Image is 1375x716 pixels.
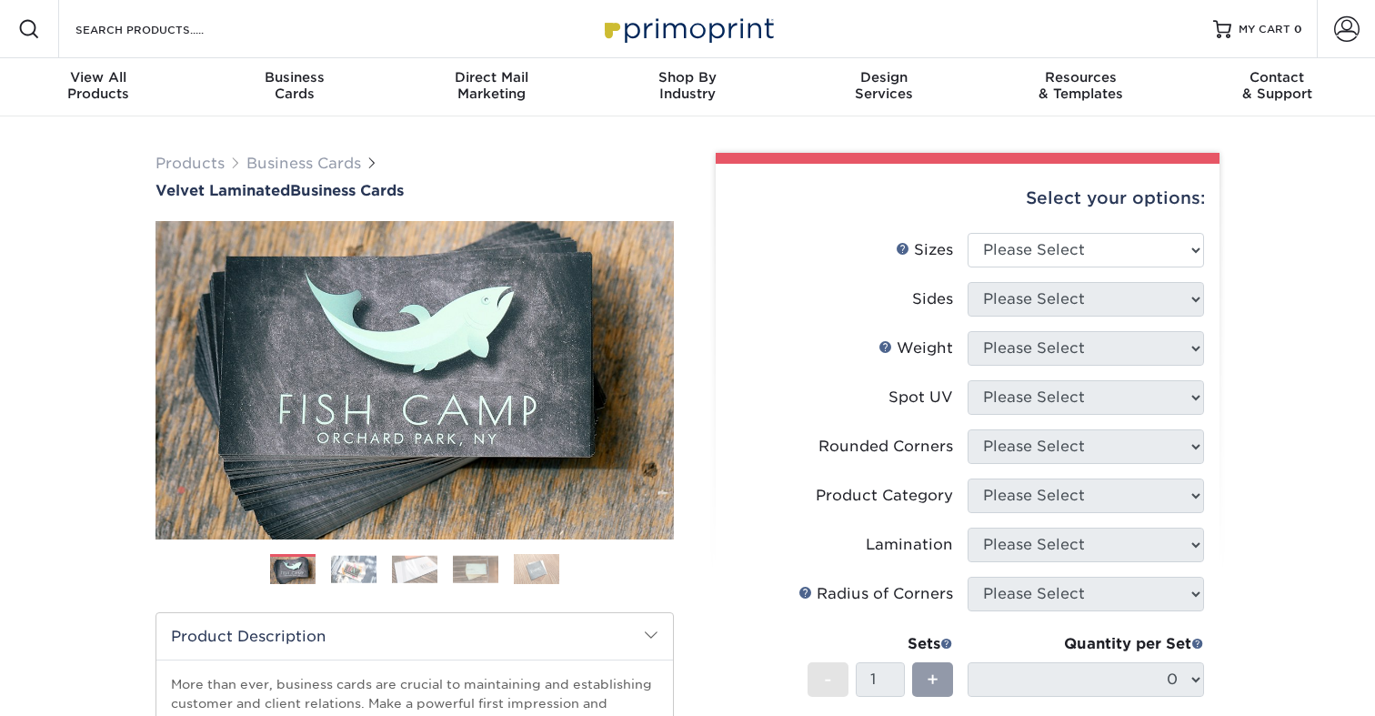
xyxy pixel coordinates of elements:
a: Velvet LaminatedBusiness Cards [156,182,674,199]
span: Design [786,69,982,86]
a: Contact& Support [1179,58,1375,116]
img: Business Cards 03 [392,555,437,583]
span: Direct Mail [393,69,589,86]
div: Select your options: [730,164,1205,233]
a: DesignServices [786,58,982,116]
img: Velvet Laminated 01 [156,121,674,640]
img: Business Cards 02 [331,555,376,583]
span: Resources [982,69,1179,86]
a: BusinessCards [196,58,393,116]
div: Weight [878,338,953,359]
h2: Product Description [156,613,673,660]
div: Cards [196,69,393,102]
div: Product Category [816,485,953,507]
div: Marketing [393,69,589,102]
a: Shop ByIndustry [589,58,786,116]
div: Services [786,69,982,102]
div: & Templates [982,69,1179,102]
img: Business Cards 04 [453,555,498,583]
a: Direct MailMarketing [393,58,589,116]
span: Contact [1179,69,1375,86]
span: 0 [1294,23,1302,35]
span: - [824,666,832,693]
div: Sets [808,633,953,655]
div: Sizes [896,239,953,261]
div: Quantity per Set [968,633,1204,655]
a: Business Cards [246,155,361,172]
img: Primoprint [597,9,778,48]
div: Industry [589,69,786,102]
input: SEARCH PRODUCTS..... [74,18,251,40]
div: Lamination [866,534,953,556]
span: Business [196,69,393,86]
div: Radius of Corners [798,583,953,605]
div: Sides [912,288,953,310]
h1: Business Cards [156,182,674,199]
span: Velvet Laminated [156,182,290,199]
a: Products [156,155,225,172]
span: MY CART [1239,22,1290,37]
a: Resources& Templates [982,58,1179,116]
img: Business Cards 05 [514,553,559,585]
div: Rounded Corners [818,436,953,458]
span: + [927,666,938,693]
span: Shop By [589,69,786,86]
div: & Support [1179,69,1375,102]
img: Business Cards 01 [270,548,316,593]
div: Spot UV [888,387,953,408]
